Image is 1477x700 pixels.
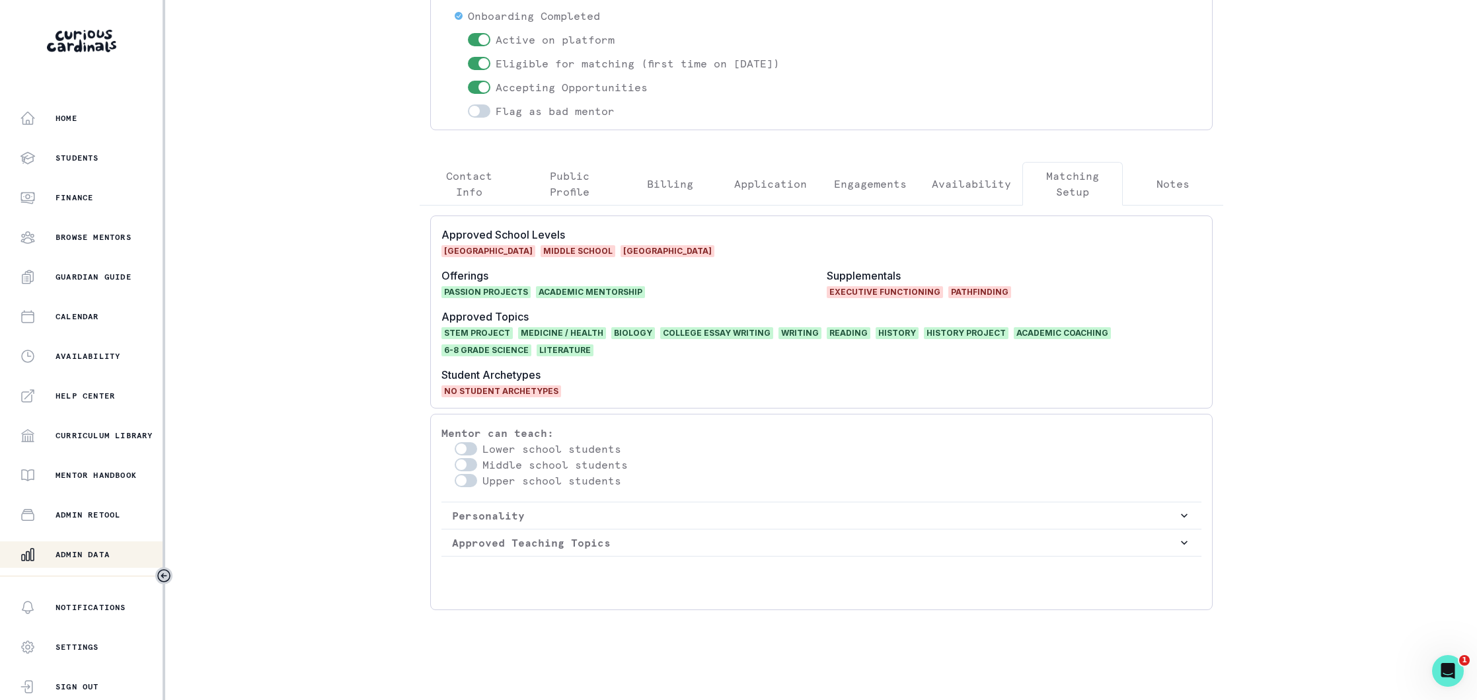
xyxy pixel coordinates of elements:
[827,286,943,298] span: Executive Functioning
[932,176,1011,192] p: Availability
[56,549,110,560] p: Admin Data
[834,176,907,192] p: Engagements
[155,567,172,584] button: Toggle sidebar
[778,327,821,339] span: Writing
[441,529,1201,556] button: Approved Teaching Topics
[452,508,1178,524] p: Personality
[56,311,99,322] p: Calendar
[56,391,115,401] p: Help Center
[541,245,615,257] span: Middle School
[611,327,655,339] span: Biology
[441,227,816,243] p: Approved School Levels
[441,286,531,298] span: Passion Projects
[1034,168,1112,200] p: Matching Setup
[56,153,99,163] p: Students
[56,642,99,652] p: Settings
[56,192,93,203] p: Finance
[56,510,120,520] p: Admin Retool
[482,457,628,473] p: Middle school students
[531,168,609,200] p: Public Profile
[496,103,615,119] p: Flag as bad mentor
[948,286,1011,298] span: Pathfinding
[518,327,606,339] span: Medicine / Health
[56,602,126,613] p: Notifications
[468,8,600,24] p: Onboarding Completed
[56,681,99,692] p: Sign Out
[56,470,137,481] p: Mentor Handbook
[56,232,132,243] p: Browse Mentors
[1156,176,1190,192] p: Notes
[496,32,615,48] p: Active on platform
[441,385,561,397] span: No student archetypes
[441,309,1201,325] p: Approved Topics
[1014,327,1111,339] span: Academic Coaching
[647,176,693,192] p: Billing
[441,367,1201,383] p: Student Archetypes
[827,268,1201,284] p: Supplementals
[56,272,132,282] p: Guardian Guide
[441,502,1201,529] button: Personality
[1432,655,1464,687] iframe: Intercom live chat
[1459,655,1470,666] span: 1
[924,327,1008,339] span: History Project
[441,268,816,284] p: Offerings
[431,168,509,200] p: Contact Info
[536,286,645,298] span: Academic Mentorship
[452,535,1178,551] p: Approved Teaching Topics
[56,113,77,124] p: Home
[482,441,621,457] p: Lower school students
[482,473,621,488] p: Upper school students
[876,327,919,339] span: History
[441,245,535,257] span: [GEOGRAPHIC_DATA]
[47,30,116,52] img: Curious Cardinals Logo
[56,351,120,362] p: Availability
[537,344,593,356] span: Literature
[827,327,870,339] span: Reading
[734,176,807,192] p: Application
[496,56,780,71] p: Eligible for matching (first time on [DATE])
[441,425,1201,441] p: Mentor can teach:
[441,344,531,356] span: 6-8 Grade Science
[660,327,773,339] span: College Essay Writing
[441,327,513,339] span: STEM Project
[56,430,153,441] p: Curriculum Library
[496,79,648,95] p: Accepting Opportunities
[621,245,714,257] span: [GEOGRAPHIC_DATA]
